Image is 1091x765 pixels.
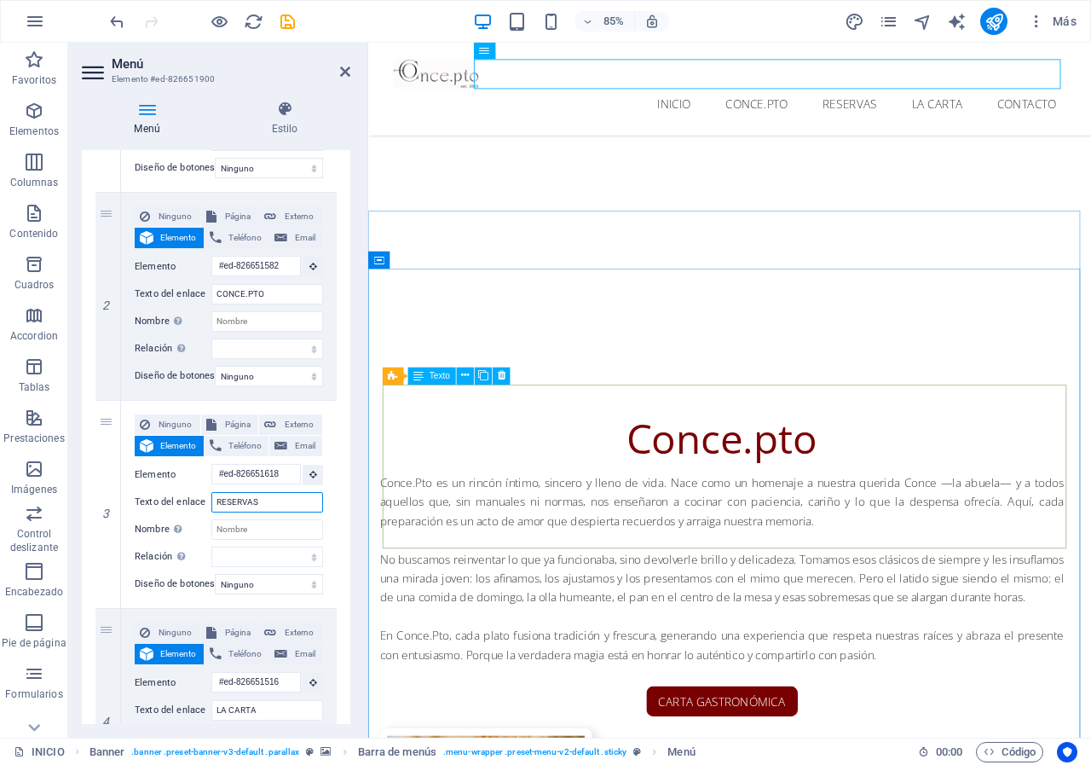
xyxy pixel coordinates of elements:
button: Externo [259,206,322,227]
span: . banner .preset-banner-v3-default .parallax [131,742,299,762]
span: Página [222,623,254,643]
label: Diseño de botones [135,574,215,594]
span: Teléfono [227,436,264,456]
input: Texto del enlace... [211,492,323,513]
span: Código [984,742,1036,762]
span: Elemento [159,436,199,456]
i: Publicar [984,12,1004,32]
button: Email [269,436,322,456]
h4: Estilo [219,101,350,136]
span: Haz clic para seleccionar y doble clic para editar [358,742,436,762]
span: Elemento [159,644,199,664]
button: navigator [912,11,932,32]
p: Tablas [19,380,50,394]
button: Página [201,206,259,227]
label: Texto del enlace [135,284,211,304]
button: Ninguno [135,206,200,227]
h4: Menú [82,101,219,136]
label: Elemento [135,257,211,277]
nav: breadcrumb [89,742,696,762]
span: Página [222,206,254,227]
button: Teléfono [205,436,269,456]
span: Haz clic para seleccionar y doble clic para editar [667,742,695,762]
button: design [844,11,864,32]
label: Texto del enlace [135,492,211,513]
label: Diseño de botones [135,366,215,386]
label: Texto del enlace [135,700,211,721]
button: Elemento [135,436,204,456]
input: Nombre [211,519,323,540]
p: Imágenes [11,483,57,496]
em: 4 [94,715,118,728]
p: Contenido [9,227,58,241]
button: Externo [259,623,322,643]
span: Teléfono [227,644,264,664]
button: save [277,11,297,32]
button: text_generator [946,11,967,32]
p: Elementos [9,125,59,138]
button: Teléfono [205,228,269,248]
input: Ningún elemento seleccionado [211,464,301,484]
span: Externo [281,206,317,227]
span: : [948,745,950,758]
p: Columnas [10,176,59,189]
button: pages [878,11,898,32]
button: Email [269,228,322,248]
button: Usercentrics [1057,742,1077,762]
i: Deshacer: Cambiar elementos de menú (Ctrl+Z) [107,12,127,32]
i: Páginas (Ctrl+Alt+S) [879,12,898,32]
input: Nombre [211,311,323,332]
span: Email [292,436,317,456]
label: Nombre [135,311,211,332]
label: Diseño de botones [135,158,215,178]
span: . menu-wrapper .preset-menu-v2-default .sticky [443,742,626,762]
span: Más [1028,13,1077,30]
label: Elemento [135,673,211,693]
span: Página [222,414,254,435]
label: Relación [135,547,211,567]
p: Accordion [10,329,58,343]
button: Teléfono [205,644,269,664]
span: Ninguno [155,623,195,643]
span: Teléfono [227,228,264,248]
button: reload [243,11,263,32]
p: Encabezado [5,585,63,599]
i: Diseño (Ctrl+Alt+Y) [845,12,864,32]
span: Email [292,644,317,664]
button: Código [976,742,1043,762]
input: Ningún elemento seleccionado [211,256,301,276]
button: Elemento [135,228,204,248]
span: Email [292,228,317,248]
button: Más [1021,8,1083,35]
button: Página [201,414,259,435]
i: Este elemento es un preajuste personalizable [306,747,314,756]
i: Al redimensionar, ajustar el nivel de zoom automáticamente para ajustarse al dispositivo elegido. [644,14,660,29]
p: Prestaciones [3,432,64,445]
button: publish [980,8,1007,35]
h3: Elemento #ed-826651900 [112,72,316,87]
button: Email [269,644,322,664]
button: Ninguno [135,623,200,643]
span: Elemento [159,228,199,248]
i: Guardar (Ctrl+S) [278,12,297,32]
p: Formularios [5,687,62,701]
button: Elemento [135,644,204,664]
span: Ninguno [155,206,195,227]
i: Este elemento es un preajuste personalizable [633,747,641,756]
button: Haz clic para salir del modo de previsualización y seguir editando [209,11,229,32]
input: Texto del enlace... [211,284,323,304]
button: Página [201,623,259,643]
button: undo [107,11,127,32]
em: 2 [94,298,118,312]
span: Haz clic para seleccionar y doble clic para editar [89,742,125,762]
button: Ninguno [135,414,200,435]
input: Ningún elemento seleccionado [211,672,301,693]
span: Texto [430,372,450,380]
label: Nombre [135,519,211,540]
a: Haz clic para cancelar la selección y doble clic para abrir páginas [14,742,65,762]
i: Volver a cargar página [244,12,263,32]
span: Externo [281,623,317,643]
input: Texto del enlace... [211,700,323,721]
span: Ninguno [155,414,195,435]
i: AI Writer [947,12,967,32]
